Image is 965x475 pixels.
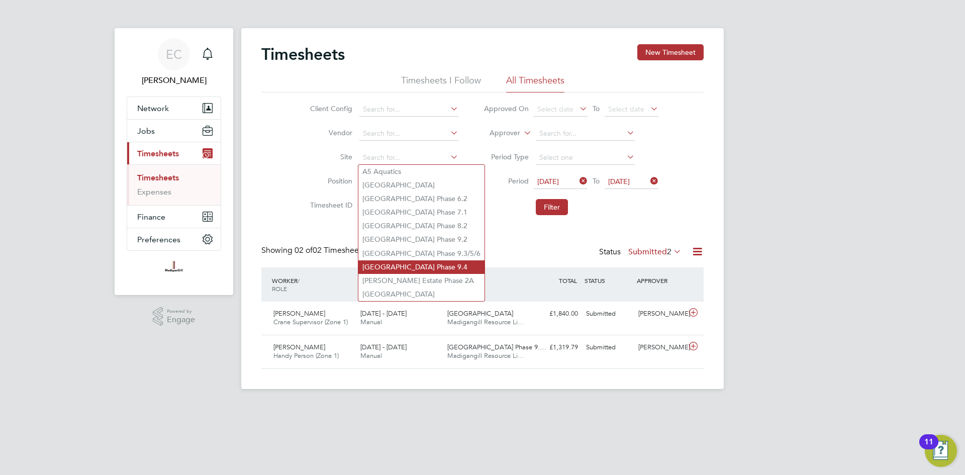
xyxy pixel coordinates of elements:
label: Client Config [307,104,352,113]
div: Showing [261,245,367,256]
input: Select one [536,151,635,165]
a: Expenses [137,187,171,197]
div: STATUS [582,271,634,290]
li: [GEOGRAPHIC_DATA] [358,178,485,192]
input: Search for... [359,127,458,141]
span: Engage [167,316,195,324]
span: To [590,102,603,115]
span: [DATE] [608,177,630,186]
span: Crane Supervisor (Zone 1) [273,318,348,326]
a: Go to home page [127,261,221,277]
div: WORKER [269,271,356,298]
button: Finance [127,206,221,228]
span: 2 [667,247,671,257]
span: [GEOGRAPHIC_DATA] Phase 9.… [447,343,546,351]
a: Timesheets [137,173,179,182]
span: Madigangill Resource Li… [447,318,524,326]
span: Timesheets [137,149,179,158]
input: Search for... [536,127,635,141]
li: A5 Aquatics [358,165,485,178]
span: [PERSON_NAME] [273,309,325,318]
span: [DATE] - [DATE] [360,343,407,351]
span: [GEOGRAPHIC_DATA] [447,309,513,318]
div: £1,319.79 [530,339,582,356]
label: Approved On [484,104,529,113]
a: EC[PERSON_NAME] [127,38,221,86]
button: Open Resource Center, 11 new notifications [925,435,957,467]
div: £1,840.00 [530,306,582,322]
span: [DATE] [537,177,559,186]
li: Timesheets I Follow [401,74,481,92]
label: Timesheet ID [307,201,352,210]
span: Powered by [167,307,195,316]
span: 02 of [295,245,313,255]
li: All Timesheets [506,74,564,92]
span: ROLE [272,284,287,293]
h2: Timesheets [261,44,345,64]
span: Manual [360,351,382,360]
div: 11 [924,442,933,455]
button: Network [127,97,221,119]
span: / [298,276,300,284]
div: APPROVER [634,271,687,290]
div: Submitted [582,339,634,356]
label: Approver [475,128,520,138]
li: [GEOGRAPHIC_DATA] Phase 6.2 [358,192,485,206]
button: Preferences [127,228,221,250]
div: SITE [443,271,530,298]
div: [PERSON_NAME] [634,306,687,322]
span: [DATE] - [DATE] [360,309,407,318]
label: Vendor [307,128,352,137]
label: Position [307,176,352,185]
span: Jobs [137,126,155,136]
span: Madigangill Resource Li… [447,351,524,360]
span: Manual [360,318,382,326]
span: [PERSON_NAME] [273,343,325,351]
button: New Timesheet [637,44,704,60]
span: EC [166,48,182,61]
a: Powered byEngage [153,307,196,326]
span: Select date [608,105,644,114]
li: [GEOGRAPHIC_DATA] Phase 7.1 [358,206,485,219]
div: Submitted [582,306,634,322]
li: [GEOGRAPHIC_DATA] Phase 8.2 [358,219,485,233]
li: [GEOGRAPHIC_DATA] Phase 9.2 [358,233,485,246]
li: [GEOGRAPHIC_DATA] [358,288,485,301]
input: Search for... [359,103,458,117]
span: Preferences [137,235,180,244]
input: Search for... [359,151,458,165]
button: Jobs [127,120,221,142]
label: Period Type [484,152,529,161]
div: Timesheets [127,164,221,205]
span: Select date [537,105,573,114]
div: Status [599,245,684,259]
div: [PERSON_NAME] [634,339,687,356]
span: TOTAL [559,276,577,284]
li: [PERSON_NAME] Estate Phase 2A [358,274,485,288]
nav: Main navigation [115,28,233,295]
span: To [590,174,603,187]
img: madigangill-logo-retina.png [162,261,185,277]
label: Submitted [628,247,682,257]
div: PERIOD [356,271,443,298]
span: 02 Timesheets [295,245,365,255]
li: [GEOGRAPHIC_DATA] Phase 9.3/5/6 [358,247,485,260]
label: Period [484,176,529,185]
span: Eoin Clarke [127,74,221,86]
span: Finance [137,212,165,222]
label: Site [307,152,352,161]
button: Filter [536,199,568,215]
span: Handy Person (Zone 1) [273,351,339,360]
li: [GEOGRAPHIC_DATA] Phase 9.4 [358,260,485,274]
span: Network [137,104,169,113]
button: Timesheets [127,142,221,164]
